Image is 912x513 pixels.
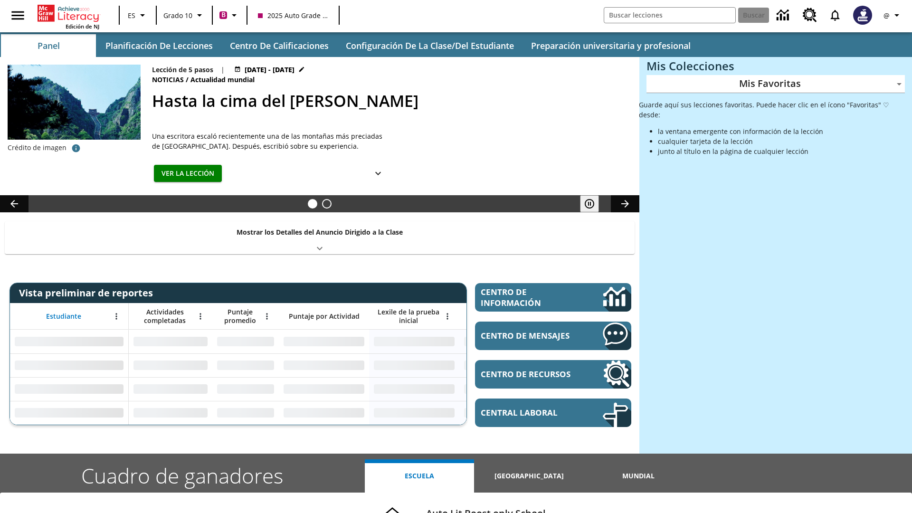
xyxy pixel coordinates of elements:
[8,143,66,152] p: Crédito de imagen
[152,89,628,113] h2: Hasta la cima del monte Tai
[5,221,635,254] div: Mostrar los Detalles del Anuncio Dirigido a la Clase
[523,34,698,57] button: Preparación universitaria y profesional
[584,459,693,493] button: Mundial
[289,312,360,321] span: Puntaje por Actividad
[152,65,213,75] p: Lección de 5 pasos
[38,3,99,30] div: Portada
[459,353,550,377] div: Sin datos,
[19,286,158,299] span: Vista preliminar de reportes
[212,330,279,353] div: Sin datos,
[604,8,735,23] input: Buscar campo
[109,309,123,323] button: Abrir menú
[658,126,905,136] li: la ventana emergente con información de la lección
[440,309,455,323] button: Abrir menú
[481,286,570,308] span: Centro de información
[66,140,85,157] button: Crédito de foto e imágenes relacionadas: Dominio público/Charlie Fong
[232,65,307,75] button: 22 jul - 30 jun Elegir fechas
[369,165,388,182] button: Ver más
[878,7,908,24] button: Perfil/Configuración
[260,309,274,323] button: Abrir menú
[123,7,153,24] button: Lenguaje: ES, Selecciona un idioma
[481,407,574,418] span: Central laboral
[222,34,336,57] button: Centro de calificaciones
[221,65,225,75] span: |
[481,330,574,341] span: Centro de mensajes
[308,199,317,209] button: Diapositiva 1 Hasta la cima del monte Tai
[322,199,332,209] button: Diapositiva 2 Definiendo el propósito del Gobierno
[190,75,256,85] span: Actualidad mundial
[38,4,99,23] a: Portada
[245,65,294,75] span: [DATE] - [DATE]
[658,146,905,156] li: junto al título en la página de cualquier lección
[212,377,279,401] div: Sin datos,
[481,369,574,380] span: Centro de recursos
[823,3,847,28] a: Notificaciones
[152,75,186,85] span: Noticias
[217,308,263,325] span: Puntaje promedio
[374,308,443,325] span: Lexile de la prueba inicial
[580,195,608,212] div: Pausar
[216,7,244,24] button: Boost El color de la clase es rojo violeta. Cambiar el color de la clase.
[475,360,631,389] a: Centro de recursos, Se abrirá en una pestaña nueva.
[133,308,196,325] span: Actividades completadas
[152,131,389,151] div: Una escritora escaló recientemente una de las montañas más preciadas de [GEOGRAPHIC_DATA]. Despué...
[129,353,212,377] div: Sin datos,
[475,399,631,427] a: Central laboral
[459,330,550,353] div: Sin datos,
[152,131,389,151] span: Una escritora escaló recientemente una de las montañas más preciadas de China. Después, escribió ...
[797,2,823,28] a: Centro de recursos, Se abrirá en una pestaña nueva.
[212,353,279,377] div: Sin datos,
[98,34,220,57] button: Planificación de lecciones
[646,75,905,93] div: Mis Favoritas
[611,195,639,212] button: Carrusel de lecciones, seguir
[128,10,135,20] span: ES
[338,34,522,57] button: Configuración de la clase/del estudiante
[646,59,905,73] h3: Mis Colecciones
[847,3,878,28] button: Escoja un nuevo avatar
[1,34,96,57] button: Panel
[258,10,328,20] span: 2025 Auto Grade 10
[237,227,403,237] p: Mostrar los Detalles del Anuncio Dirigido a la Clase
[474,459,583,493] button: [GEOGRAPHIC_DATA]
[66,23,99,30] span: Edición de NJ
[639,100,905,120] p: Guarde aquí sus lecciones favoritas. Puede hacer clic en el ícono "Favoritas" ♡ desde:
[129,330,212,353] div: Sin datos,
[853,6,872,25] img: Avatar
[475,283,631,312] a: Centro de información
[163,10,192,20] span: Grado 10
[129,377,212,401] div: Sin datos,
[459,401,550,425] div: Sin datos,
[212,401,279,425] div: Sin datos,
[129,401,212,425] div: Sin datos,
[883,10,890,20] span: @
[771,2,797,28] a: Centro de información
[658,136,905,146] li: cualquier tarjeta de la lección
[193,309,208,323] button: Abrir menú
[221,9,226,21] span: B
[459,377,550,401] div: Sin datos,
[8,65,141,140] img: 6000 escalones de piedra para escalar el Monte Tai en la campiña china
[580,195,599,212] button: Pausar
[475,322,631,350] a: Centro de mensajes
[365,459,474,493] button: Escuela
[4,1,32,29] button: Abrir el menú lateral
[160,7,209,24] button: Grado: Grado 10, Elige un grado
[46,312,81,321] span: Estudiante
[154,165,222,182] button: Ver la lección
[186,75,189,84] span: /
